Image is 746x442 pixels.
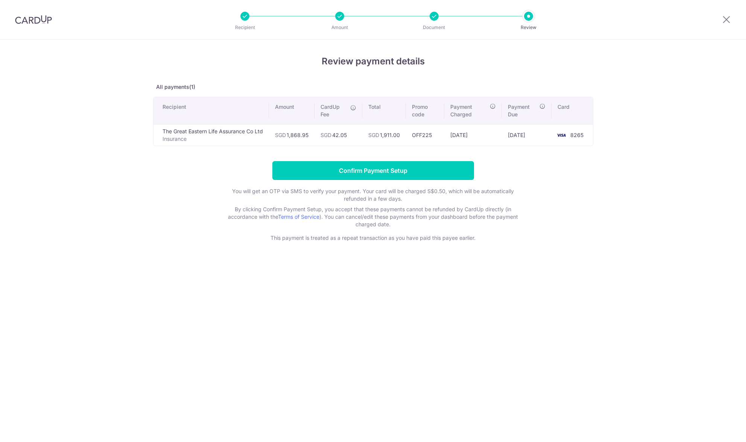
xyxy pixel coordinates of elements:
[501,24,556,31] p: Review
[223,206,524,228] p: By clicking Confirm Payment Setup, you accept that these payments cannot be refunded by CardUp di...
[153,55,593,68] h4: Review payment details
[502,124,552,146] td: [DATE]
[223,187,524,203] p: You will get an OTP via SMS to verify your payment. Your card will be charged S$0.50, which will ...
[406,97,445,124] th: Promo code
[153,97,269,124] th: Recipient
[552,97,593,124] th: Card
[269,97,315,124] th: Amount
[554,131,569,140] img: <span class="translation_missing" title="translation missing: en.account_steps.new_confirm_form.b...
[312,24,368,31] p: Amount
[269,124,315,146] td: 1,868.95
[217,24,273,31] p: Recipient
[275,132,286,138] span: SGD
[272,161,474,180] input: Confirm Payment Setup
[163,135,263,143] p: Insurance
[321,132,331,138] span: SGD
[362,124,406,146] td: 1,911.00
[368,132,379,138] span: SGD
[508,103,537,118] span: Payment Due
[223,234,524,242] p: This payment is treated as a repeat transaction as you have paid this payee earlier.
[321,103,346,118] span: CardUp Fee
[153,124,269,146] td: The Great Eastern Life Assurance Co Ltd
[315,124,362,146] td: 42.05
[406,124,445,146] td: OFF225
[153,83,593,91] p: All payments(1)
[362,97,406,124] th: Total
[570,132,583,138] span: 8265
[444,124,502,146] td: [DATE]
[450,103,488,118] span: Payment Charged
[406,24,462,31] p: Document
[15,15,52,24] img: CardUp
[278,213,319,220] a: Terms of Service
